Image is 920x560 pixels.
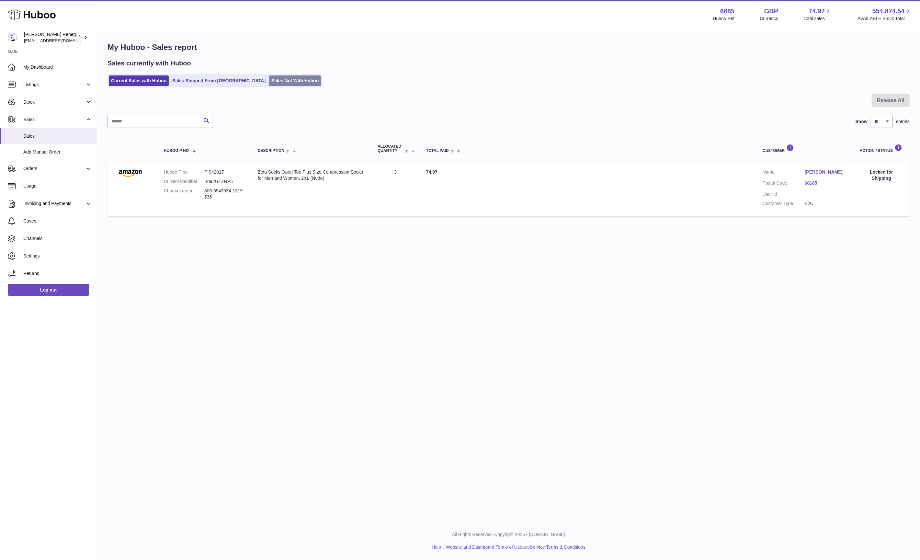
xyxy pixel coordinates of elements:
span: Returns [23,270,92,277]
a: 68165 [805,180,847,186]
td: 3 [371,163,420,216]
h1: My Huboo - Sales report [108,42,910,52]
a: 554,874.54 AVAILABLE Stock Total [858,7,912,22]
a: Current Sales with Huboo [109,75,169,86]
h2: Sales currently with Huboo [108,59,191,68]
strong: GBP [764,7,778,16]
img: tab_keywords_by_traffic_grey.svg [64,38,70,43]
a: Website and Dashboard Terms of Use [446,544,522,550]
span: Total sales [803,16,832,22]
a: Service Terms & Conditions [530,544,585,550]
a: [PERSON_NAME] [805,169,847,175]
span: 554,874.54 [872,7,905,16]
label: Show [856,119,868,125]
span: Sales [23,117,85,123]
div: Customer [763,144,847,153]
span: Cases [23,218,92,224]
dt: Current identifier [164,178,204,185]
span: Description [258,149,284,153]
div: Domain: [DOMAIN_NAME] [17,17,71,22]
span: My Dashboard [23,64,92,70]
span: Orders [23,166,85,172]
span: entries [896,119,910,125]
div: [PERSON_NAME] Renegade Productions -UK account [24,31,82,44]
div: Currency [760,16,778,22]
div: Keywords by Traffic [72,38,109,42]
dd: 306-6943934-1319536 [204,188,245,200]
li: and [444,544,585,550]
a: Sales Shipped From [GEOGRAPHIC_DATA] [170,75,268,86]
dt: Huboo P no [164,169,204,175]
span: Huboo P no [164,149,189,153]
span: AVAILABLE Stock Total [858,16,912,22]
span: Channels [23,235,92,242]
span: Listings [23,82,85,88]
dt: Customer Type [763,200,805,207]
img: directordarren@gmail.com [8,33,17,42]
span: 74.97 [426,169,437,175]
span: Add Manual Order [23,149,92,155]
a: 74.97 Total sales [803,7,832,22]
a: Sales Not With Huboo [269,75,321,86]
span: ALLOCATED Quantity [378,144,403,153]
dt: Postal Code [763,180,805,188]
span: Stock [23,99,85,105]
div: Action / Status [860,144,903,153]
span: [EMAIL_ADDRESS][DOMAIN_NAME] [24,38,95,43]
img: logo_orange.svg [10,10,16,16]
div: Zeta Socks Open Toe Plus Size Compression Socks for Men and Women, 2XL (Nude) [258,169,365,181]
div: Domain Overview [25,38,58,42]
img: tab_domain_overview_orange.svg [17,38,23,43]
dt: Name [763,169,805,177]
img: amazon.png [114,169,146,177]
dt: Channel order [164,188,204,200]
img: website_grey.svg [10,17,16,22]
span: Usage [23,183,92,189]
span: Invoicing and Payments [23,200,85,207]
dd: P-942017 [204,169,245,175]
p: All Rights Reserved. Copyright 2025 - [DOMAIN_NAME] [102,531,915,538]
div: v 4.0.25 [18,10,32,16]
span: Sales [23,133,92,139]
a: Help [432,544,441,550]
strong: 6885 [720,7,735,16]
span: Total paid [426,149,449,153]
dt: User Id [763,191,805,197]
dd: B092GTZNP5 [204,178,245,185]
a: Log out [8,284,89,296]
div: Locked for Shipping [860,169,903,181]
div: Huboo Ref [713,16,735,22]
dd: B2C [805,200,847,207]
span: 74.97 [809,7,825,16]
span: Settings [23,253,92,259]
